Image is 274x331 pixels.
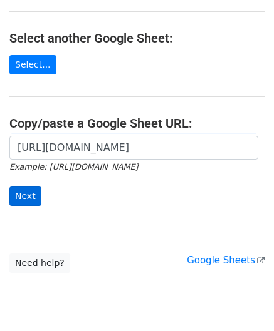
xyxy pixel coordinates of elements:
small: Example: [URL][DOMAIN_NAME] [9,162,138,171]
input: Paste your Google Sheet URL here [9,136,258,160]
h4: Select another Google Sheet: [9,31,265,46]
a: Need help? [9,253,70,273]
iframe: Chat Widget [211,271,274,331]
input: Next [9,186,41,206]
a: Select... [9,55,56,74]
h4: Copy/paste a Google Sheet URL: [9,116,265,131]
a: Google Sheets [187,255,265,266]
